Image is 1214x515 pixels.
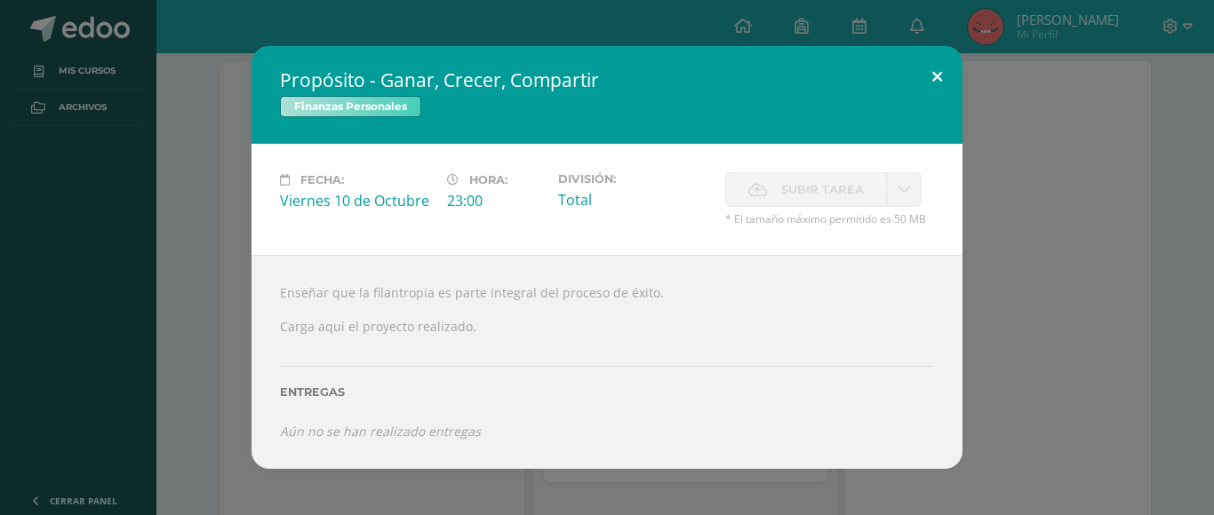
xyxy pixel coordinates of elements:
[252,255,962,468] div: Enseñar que la filantropía es parte integral del proceso de éxito. Carga aquí el proyecto realizado.
[887,172,922,207] a: La fecha de entrega ha expirado
[280,191,433,210] div: Viernes 10 de Octubre
[280,67,934,92] h2: Propósito - Ganar, Crecer, Compartir
[300,173,344,186] span: Fecha:
[447,191,544,210] div: 23:00
[558,172,711,186] label: División:
[558,190,711,210] div: Total
[725,172,887,207] label: La fecha de entrega ha expirado
[280,96,421,117] span: Finanzas Personales
[469,173,507,186] span: Hora:
[280,385,934,399] label: Entregas
[781,173,864,206] span: Subir tarea
[912,46,962,107] button: Close (Esc)
[725,211,934,226] span: * El tamaño máximo permitido es 50 MB
[280,423,481,440] i: Aún no se han realizado entregas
